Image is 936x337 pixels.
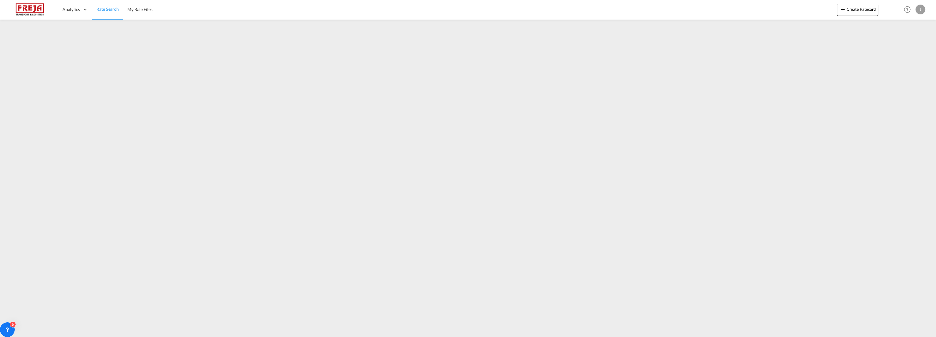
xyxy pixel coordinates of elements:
span: Analytics [62,6,80,13]
span: My Rate Files [127,7,152,12]
div: J [915,5,925,14]
span: Help [902,4,912,15]
span: Rate Search [96,6,119,12]
img: 586607c025bf11f083711d99603023e7.png [9,3,51,17]
md-icon: icon-plus 400-fg [839,6,847,13]
button: icon-plus 400-fgCreate Ratecard [837,4,878,16]
div: Help [902,4,915,15]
